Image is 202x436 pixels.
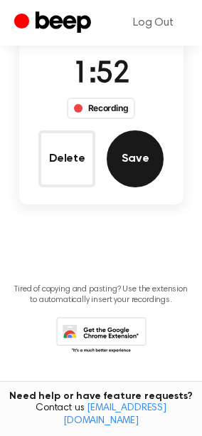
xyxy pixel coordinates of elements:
button: Save Audio Record [107,130,164,187]
a: Log Out [119,6,188,40]
a: [EMAIL_ADDRESS][DOMAIN_NAME] [63,403,166,426]
div: Recording [67,98,136,119]
button: Delete Audio Record [38,130,95,187]
a: Beep [14,9,95,37]
span: Contact us [9,403,193,427]
p: Tired of copying and pasting? Use the extension to automatically insert your recordings. [11,284,191,306]
span: 1:52 [73,60,129,90]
